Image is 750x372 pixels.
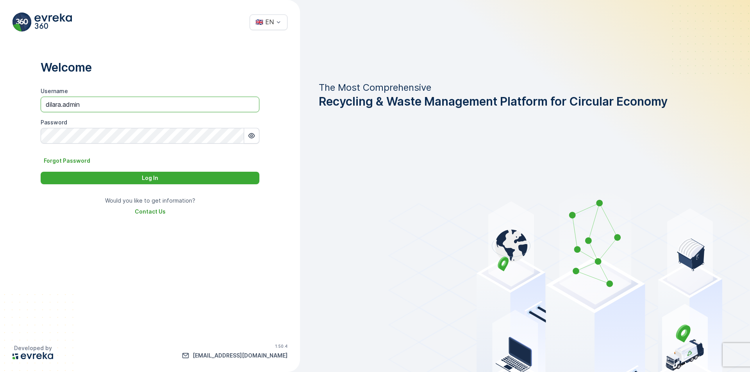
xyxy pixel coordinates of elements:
p: Welcome [41,60,259,75]
label: Password [41,119,67,126]
label: Username [41,88,68,94]
p: The Most Comprehensive [319,81,668,94]
span: Recycling & Waste Management Platform for Circular Economy [319,94,668,109]
p: 1.50.4 [275,344,287,349]
a: Contact Us [135,208,166,216]
p: Would you like to get information? [105,197,195,205]
p: Forgot Password [44,157,90,165]
p: [EMAIL_ADDRESS][DOMAIN_NAME] [193,352,287,359]
p: Log In [142,174,158,182]
div: 🇬🇧 EN [255,18,274,25]
img: evreka_360_logo [12,13,72,32]
button: Log In [41,172,259,184]
button: Forgot Password [41,156,93,165]
a: info@evreka.co [182,352,287,359]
